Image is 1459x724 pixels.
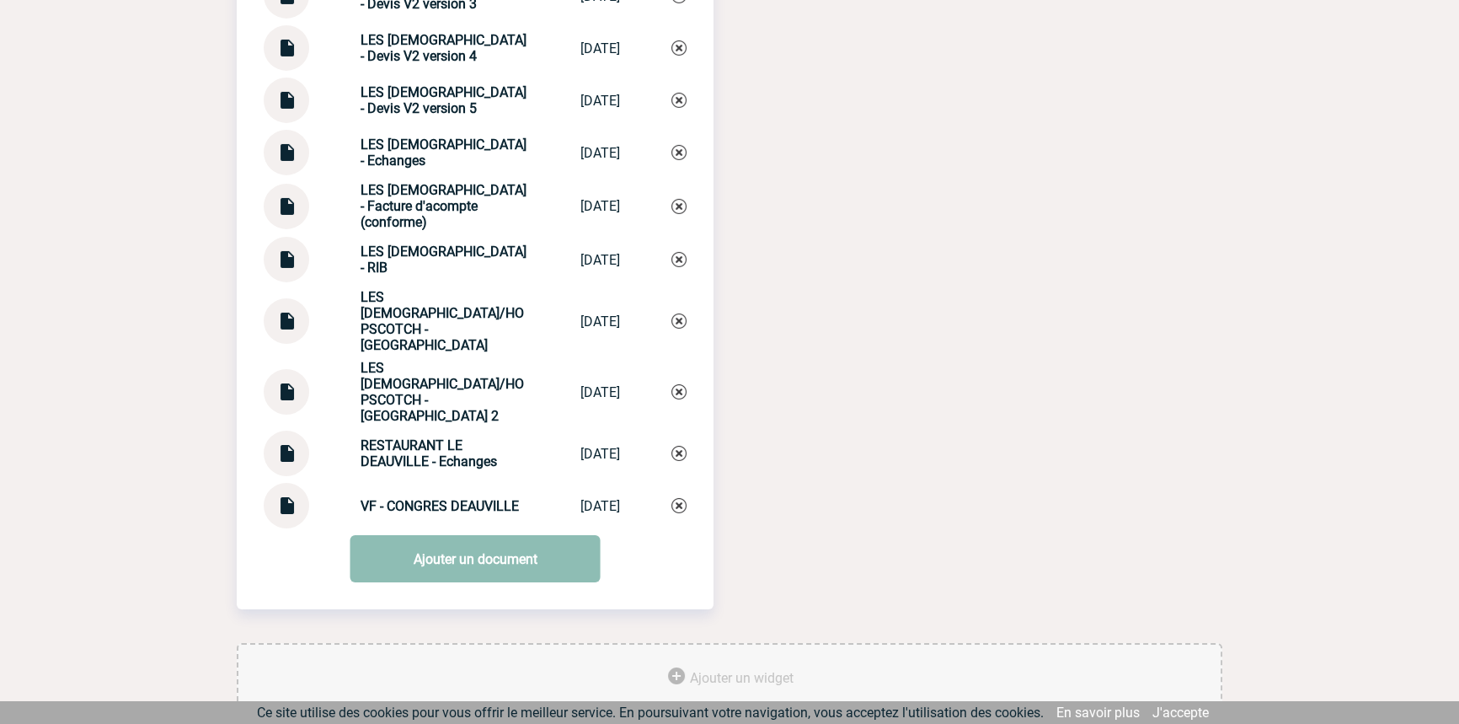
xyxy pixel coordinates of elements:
img: Supprimer [671,446,687,461]
strong: LES [DEMOGRAPHIC_DATA] - RIB [361,244,526,276]
div: [DATE] [580,384,620,400]
a: J'accepte [1152,705,1209,721]
strong: LES [DEMOGRAPHIC_DATA]/HOPSCOTCH - [GEOGRAPHIC_DATA] [361,289,524,353]
img: Supprimer [671,252,687,267]
img: Supprimer [671,40,687,56]
strong: LES [DEMOGRAPHIC_DATA]/HOPSCOTCH - [GEOGRAPHIC_DATA] 2 [361,360,524,424]
div: [DATE] [580,145,620,161]
div: [DATE] [580,93,620,109]
div: [DATE] [580,446,620,462]
div: [DATE] [580,40,620,56]
img: Supprimer [671,498,687,513]
img: Supprimer [671,145,687,160]
div: [DATE] [580,498,620,514]
div: [DATE] [580,252,620,268]
div: [DATE] [580,198,620,214]
strong: VF - CONGRES DEAUVILLE [361,498,519,514]
strong: LES [DEMOGRAPHIC_DATA] - Devis V2 version 5 [361,84,526,116]
strong: LES [DEMOGRAPHIC_DATA] - Devis V2 version 4 [361,32,526,64]
strong: LES [DEMOGRAPHIC_DATA] - Echanges [361,137,526,169]
a: En savoir plus [1056,705,1140,721]
img: Supprimer [671,314,687,329]
strong: LES [DEMOGRAPHIC_DATA] - Facture d'acompte (conforme) [361,182,526,230]
img: Supprimer [671,93,687,108]
strong: RESTAURANT LE DEAUVILLE - Echanges [361,437,497,469]
div: Ajouter des outils d'aide à la gestion de votre événement [237,643,1222,714]
img: Supprimer [671,384,687,400]
img: Supprimer [671,199,687,214]
span: Ce site utilise des cookies pour vous offrir le meilleur service. En poursuivant votre navigation... [257,705,1044,721]
div: [DATE] [580,314,620,330]
a: Ajouter un document [350,535,601,582]
span: Ajouter un widget [690,670,794,686]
